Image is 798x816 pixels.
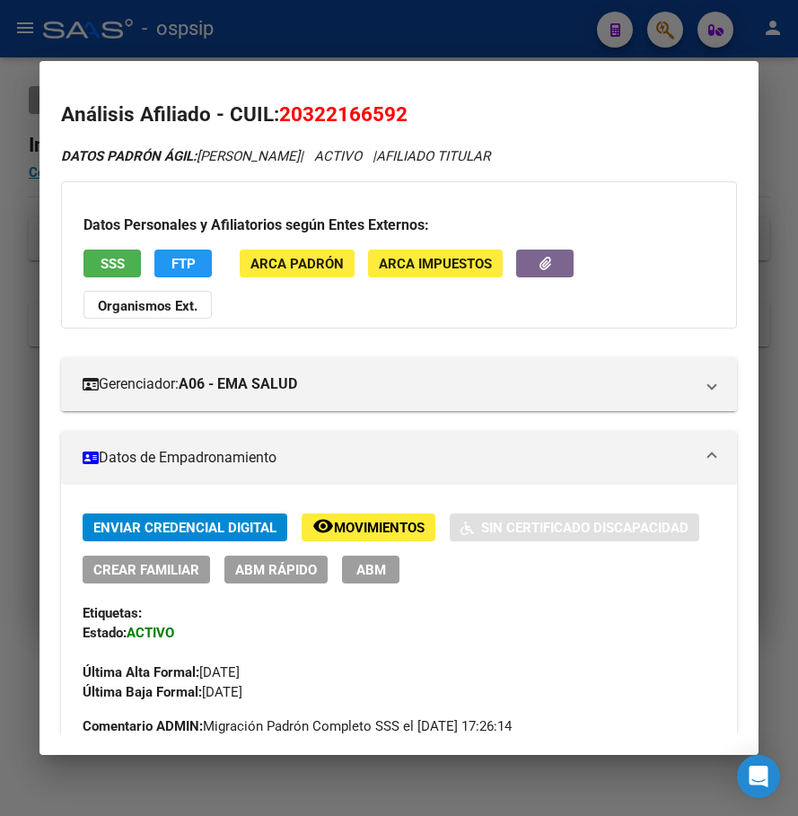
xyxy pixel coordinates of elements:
[83,373,693,395] mat-panel-title: Gerenciador:
[61,148,490,164] i: | ACTIVO |
[83,605,142,621] strong: Etiquetas:
[240,250,355,277] button: ARCA Padrón
[83,684,202,700] strong: Última Baja Formal:
[83,718,203,734] strong: Comentario ADMIN:
[101,256,125,272] span: SSS
[61,357,736,411] mat-expansion-panel-header: Gerenciador:A06 - EMA SALUD
[179,373,297,395] strong: A06 - EMA SALUD
[98,298,197,314] strong: Organismos Ext.
[83,716,512,736] span: Migración Padrón Completo SSS el [DATE] 17:26:14
[379,256,492,272] span: ARCA Impuestos
[83,556,210,583] button: Crear Familiar
[235,562,317,578] span: ABM Rápido
[83,250,141,277] button: SSS
[83,684,242,700] span: [DATE]
[302,513,435,541] button: Movimientos
[342,556,399,583] button: ABM
[61,148,300,164] span: [PERSON_NAME]
[334,520,425,536] span: Movimientos
[83,625,127,641] strong: Estado:
[356,562,386,578] span: ABM
[376,148,490,164] span: AFILIADO TITULAR
[83,664,199,680] strong: Última Alta Formal:
[83,664,240,680] span: [DATE]
[250,256,344,272] span: ARCA Padrón
[93,520,276,536] span: Enviar Credencial Digital
[154,250,212,277] button: FTP
[279,102,408,126] span: 20322166592
[368,250,503,277] button: ARCA Impuestos
[171,256,196,272] span: FTP
[93,562,199,578] span: Crear Familiar
[481,520,688,536] span: Sin Certificado Discapacidad
[450,513,699,541] button: Sin Certificado Discapacidad
[61,148,197,164] strong: DATOS PADRÓN ÁGIL:
[61,100,736,130] h2: Análisis Afiliado - CUIL:
[312,515,334,537] mat-icon: remove_red_eye
[83,447,693,469] mat-panel-title: Datos de Empadronamiento
[127,625,174,641] strong: ACTIVO
[83,291,212,319] button: Organismos Ext.
[83,513,287,541] button: Enviar Credencial Digital
[224,556,328,583] button: ABM Rápido
[83,215,714,236] h3: Datos Personales y Afiliatorios según Entes Externos:
[737,755,780,798] div: Open Intercom Messenger
[61,431,736,485] mat-expansion-panel-header: Datos de Empadronamiento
